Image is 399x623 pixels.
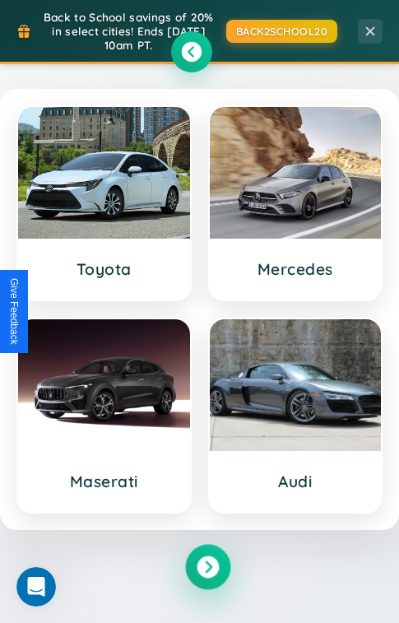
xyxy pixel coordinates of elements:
iframe: Intercom live chat [16,567,56,607]
h3: Mercedes [226,259,365,279]
h3: Toyota [35,259,174,279]
div: Give Feedback [8,278,20,345]
h3: Maserati [35,472,174,491]
button: BACK2SCHOOL20 [226,20,338,43]
span: Back to School savings of 20% in select cities! Ends [DATE] 10am PT. [39,10,218,52]
h3: Audi [226,472,365,491]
